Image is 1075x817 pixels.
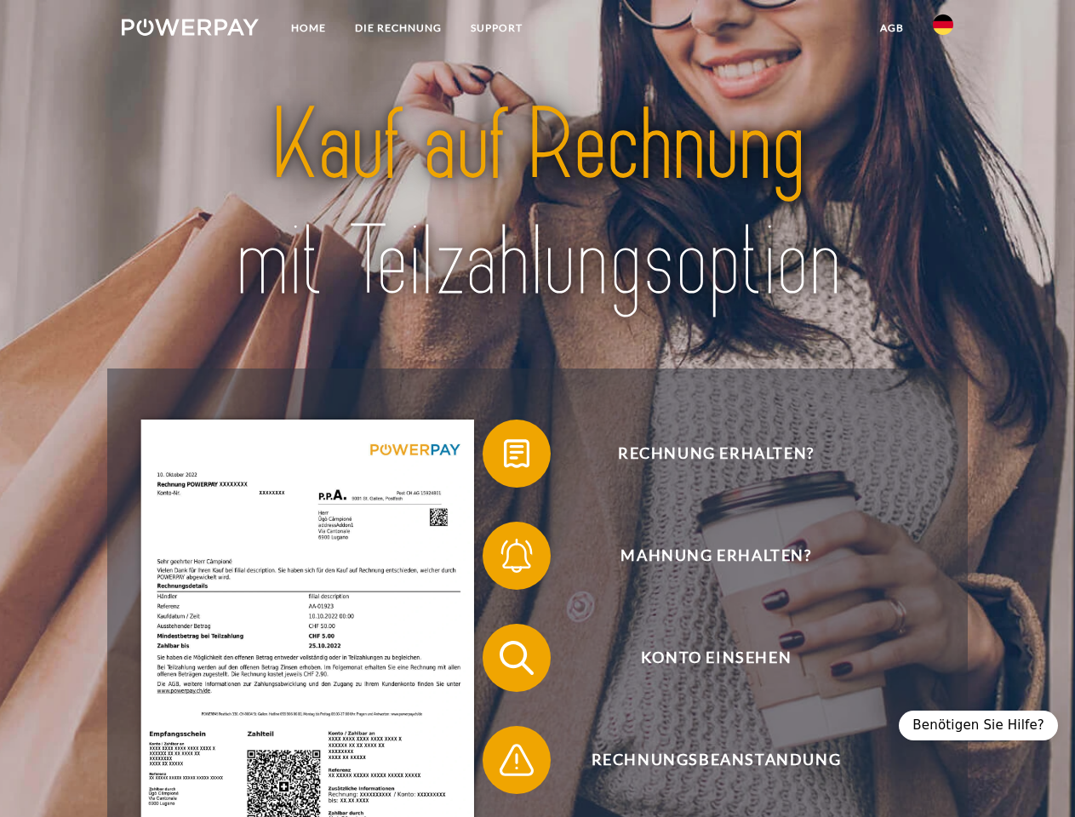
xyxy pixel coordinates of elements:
span: Rechnungsbeanstandung [507,726,924,794]
a: SUPPORT [456,13,537,43]
span: Rechnung erhalten? [507,420,924,488]
img: qb_search.svg [495,637,538,679]
button: Rechnungsbeanstandung [483,726,925,794]
img: logo-powerpay-white.svg [122,19,259,36]
a: Home [277,13,340,43]
img: title-powerpay_de.svg [163,82,912,326]
img: qb_bill.svg [495,432,538,475]
button: Rechnung erhalten? [483,420,925,488]
button: Konto einsehen [483,624,925,692]
img: qb_warning.svg [495,739,538,781]
div: Benötigen Sie Hilfe? [899,711,1058,740]
a: agb [866,13,918,43]
a: DIE RECHNUNG [340,13,456,43]
span: Mahnung erhalten? [507,522,924,590]
span: Konto einsehen [507,624,924,692]
button: Mahnung erhalten? [483,522,925,590]
img: de [933,14,953,35]
img: qb_bell.svg [495,534,538,577]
